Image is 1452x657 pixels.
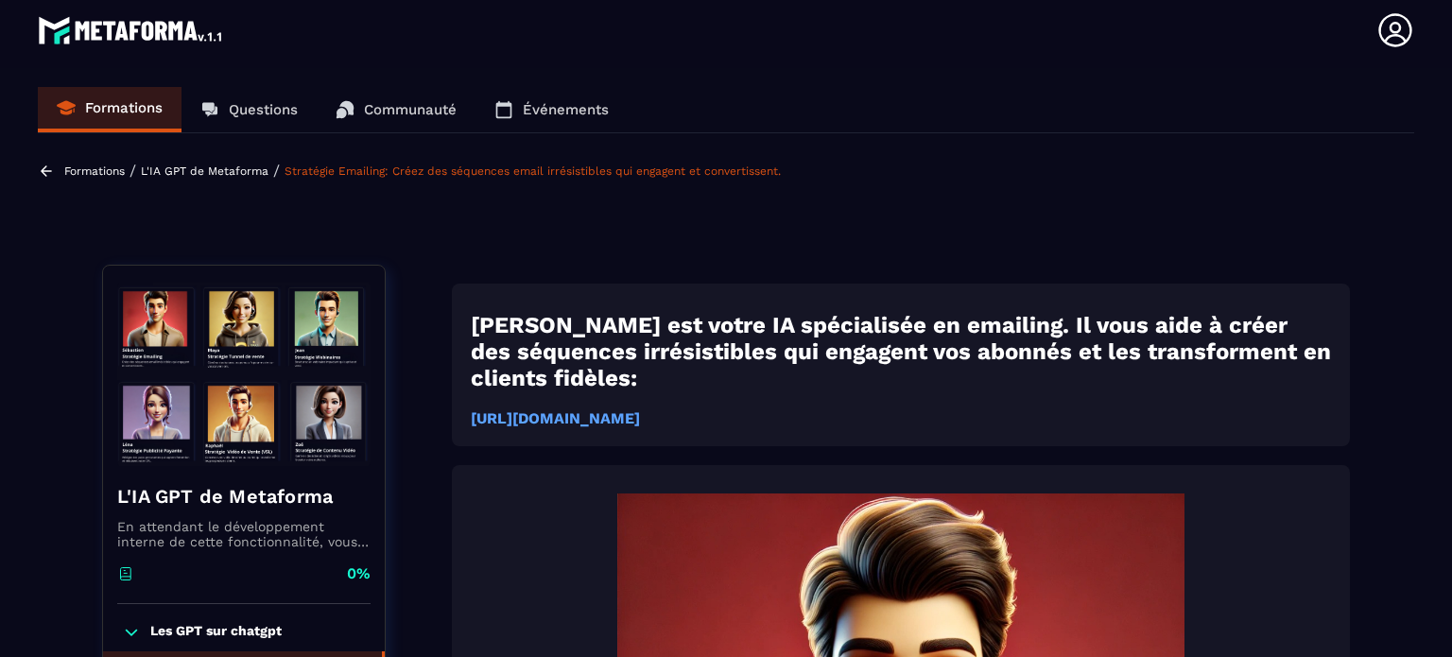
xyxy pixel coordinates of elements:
a: Événements [475,87,628,132]
a: Communauté [317,87,475,132]
a: Stratégie Emailing: Créez des séquences email irrésistibles qui engagent et convertissent. [285,164,781,178]
p: Questions [229,101,298,118]
p: Communauté [364,101,457,118]
img: logo [38,11,225,49]
p: Les GPT sur chatgpt [150,623,282,642]
strong: [PERSON_NAME] est votre IA spécialisée en emailing. Il vous aide à créer des séquences irrésistib... [471,312,1331,391]
span: / [273,162,280,180]
a: Questions [181,87,317,132]
a: [URL][DOMAIN_NAME] [471,409,640,427]
a: Formations [64,164,125,178]
a: Formations [38,87,181,132]
span: / [130,162,136,180]
p: Événements [523,101,609,118]
p: En attendant le développement interne de cette fonctionnalité, vous pouvez déjà l’utiliser avec C... [117,519,371,549]
img: banner [117,280,371,469]
a: L'IA GPT de Metaforma [141,164,268,178]
p: 0% [347,563,371,584]
p: Formations [85,99,163,116]
h4: L'IA GPT de Metaforma [117,483,371,510]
